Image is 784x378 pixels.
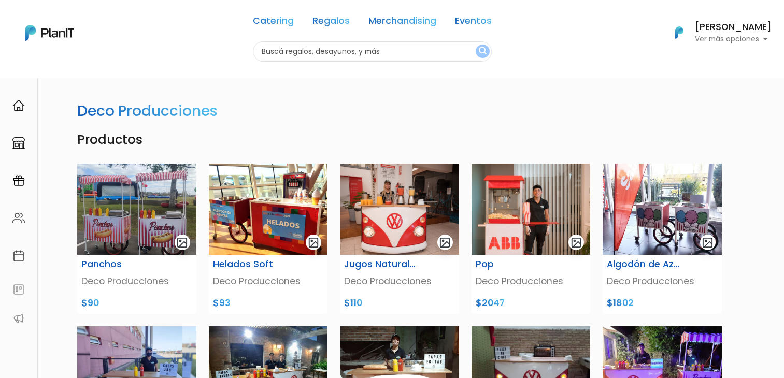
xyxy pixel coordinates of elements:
img: PlanIt Logo [668,21,691,44]
a: Merchandising [368,17,436,29]
img: gallery-light [439,237,451,249]
h6: Jugos Naturales [344,259,418,270]
p: Deco Producciones [81,274,192,288]
span: $110 [344,297,362,309]
img: PLAN_IT_ABB_16_Sept_2022-40.jpg [472,164,591,255]
p: Deco Producciones [476,274,587,288]
img: calendar-87d922413cdce8b2cf7b7f5f62616a5cf9e4887200fb71536465627b3292af00.svg [12,250,25,262]
img: gallery-light [702,237,714,249]
img: gallery-light [571,237,582,249]
img: Deco_helados.png [209,164,328,255]
img: campaigns-02234683943229c281be62815700db0a1741e53638e28bf9629b52c665b00959.svg [12,175,25,187]
a: Regalos [312,17,350,29]
img: home-e721727adea9d79c4d83392d1f703f7f8bce08238fde08b1acbfd93340b81755.svg [12,99,25,112]
img: search_button-432b6d5273f82d61273b3651a40e1bd1b912527efae98b1b7a1b2c0702e16a8d.svg [479,47,487,56]
a: gallery-light Algodón de Azúcar Deco Producciones $1802 [596,164,728,314]
img: partners-52edf745621dab592f3b2c58e3bca9d71375a7ef29c3b500c9f145b62cc070d4.svg [12,312,25,325]
h6: Pop [476,259,549,270]
h6: [PERSON_NAME] [695,23,772,32]
img: Carrtito_jugos_naturales.jpg [340,164,459,255]
h6: Algodón de Azúcar [607,259,680,270]
a: Eventos [455,17,492,29]
img: marketplace-4ceaa7011d94191e9ded77b95e3339b90024bf715f7c57f8cf31f2d8c509eaba.svg [12,137,25,149]
a: Catering [253,17,294,29]
span: $2047 [476,297,505,309]
img: people-662611757002400ad9ed0e3c099ab2801c6687ba6c219adb57efc949bc21e19d.svg [12,212,25,224]
p: Ver más opciones [695,36,772,43]
a: gallery-light Pop Deco Producciones $2047 [465,164,597,314]
input: Buscá regalos, desayunos, y más [253,41,492,62]
p: Deco Producciones [607,274,718,288]
h6: Helados Soft [213,259,287,270]
img: PlanIt Logo [25,25,74,41]
p: Deco Producciones [213,274,324,288]
img: gallery-light [308,237,320,249]
img: gallery-light [176,237,188,249]
h4: Productos [71,133,728,148]
h3: Deco Producciones [77,103,218,120]
p: Deco Producciones [344,274,455,288]
a: gallery-light Panchos Deco Producciones $90 [71,164,203,314]
span: $93 [213,297,231,309]
a: gallery-light Helados Soft Deco Producciones $93 [203,164,334,314]
h6: Panchos [81,259,155,270]
span: $1802 [607,297,634,309]
button: PlanIt Logo [PERSON_NAME] Ver más opciones [662,19,772,46]
span: $90 [81,297,99,309]
a: gallery-light Jugos Naturales Deco Producciones $110 [334,164,465,314]
img: Captura_de_pantalla_2025-05-05_115218.png [603,164,722,255]
img: Captura_de_pantalla_2025-05-05_113950.png [77,164,196,255]
img: feedback-78b5a0c8f98aac82b08bfc38622c3050aee476f2c9584af64705fc4e61158814.svg [12,283,25,296]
